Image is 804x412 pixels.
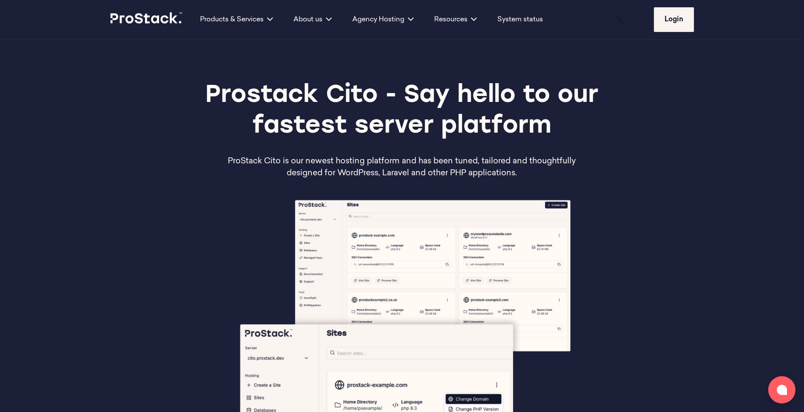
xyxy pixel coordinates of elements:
[654,7,694,32] a: Login
[342,15,424,25] div: Agency Hosting
[497,15,543,25] a: System status
[168,81,635,142] h1: Prostack Cito - Say hello to our fastest server platform
[283,15,342,25] div: About us
[424,15,487,25] div: Resources
[665,16,683,23] span: Login
[768,376,795,403] button: Open chat window
[190,15,283,25] div: Products & Services
[110,12,183,27] a: Prostack logo
[227,156,577,180] p: ProStack Cito is our newest hosting platform and has been tuned, tailored and thoughtfully design...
